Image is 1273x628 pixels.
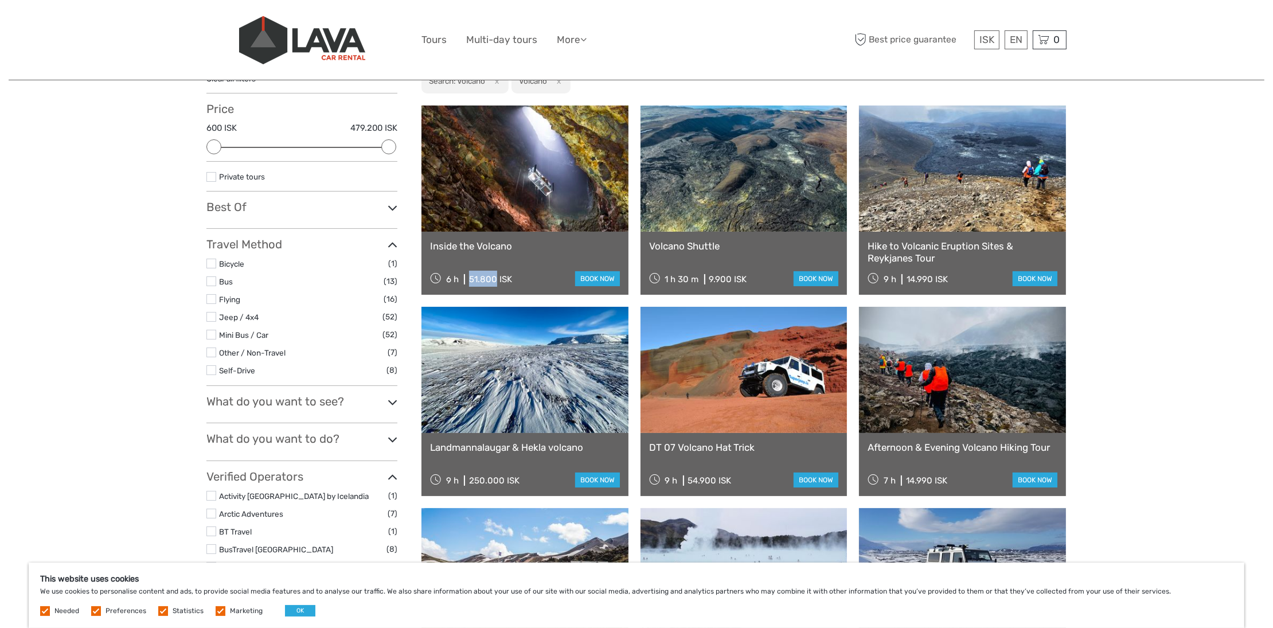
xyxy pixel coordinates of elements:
[285,605,315,617] button: OK
[132,18,146,32] button: Open LiveChat chat widget
[384,292,397,306] span: (16)
[206,470,397,483] h3: Verified Operators
[386,364,397,377] span: (8)
[206,237,397,251] h3: Travel Method
[446,274,459,284] span: 6 h
[54,606,79,616] label: Needed
[388,489,397,502] span: (1)
[487,75,503,87] button: x
[106,606,146,616] label: Preferences
[219,295,240,304] a: Flying
[430,442,620,453] a: Landmannalaugar & Hekla volcano
[665,274,699,284] span: 1 h 30 m
[386,543,397,556] span: (8)
[219,348,286,357] a: Other / Non-Travel
[29,563,1244,628] div: We use cookies to personalise content and ads, to provide social media features and to analyse ou...
[1052,34,1061,45] span: 0
[219,545,333,554] a: BusTravel [GEOGRAPHIC_DATA]
[649,442,839,453] a: DT 07 Volcano Hat Trick
[794,271,838,286] a: book now
[388,507,397,520] span: (7)
[665,475,678,486] span: 9 h
[173,606,204,616] label: Statistics
[388,525,397,538] span: (1)
[382,328,397,341] span: (52)
[350,122,397,134] label: 479.200 ISK
[688,475,732,486] div: 54.900 ISK
[206,200,397,214] h3: Best Of
[469,475,520,486] div: 250.000 ISK
[16,20,130,29] p: We're away right now. Please check back later!
[907,274,948,284] div: 14.990 ISK
[979,34,994,45] span: ISK
[868,240,1057,264] a: Hike to Volcanic Eruption Sites & Reykjanes Tour
[239,16,365,64] img: 523-13fdf7b0-e410-4b32-8dc9-7907fc8d33f7_logo_big.jpg
[430,240,620,252] a: Inside the Volcano
[469,274,512,284] div: 51.800 ISK
[219,313,259,322] a: Jeep / 4x4
[649,240,839,252] a: Volcano Shuttle
[219,277,233,286] a: Bus
[219,527,252,536] a: BT Travel
[219,330,268,340] a: Mini Bus / Car
[557,32,587,48] a: More
[1013,271,1057,286] a: book now
[384,275,397,288] span: (13)
[387,560,397,574] span: (3)
[575,473,620,487] a: book now
[519,76,547,85] h2: Volcano
[575,271,620,286] a: book now
[388,257,397,270] span: (1)
[206,395,397,408] h3: What do you want to see?
[794,473,838,487] a: book now
[1013,473,1057,487] a: book now
[709,274,747,284] div: 9.900 ISK
[382,310,397,323] span: (52)
[206,102,397,116] h3: Price
[230,606,263,616] label: Marketing
[219,492,369,501] a: Activity [GEOGRAPHIC_DATA] by Icelandia
[1005,30,1028,49] div: EN
[429,76,486,85] h2: Search: Volcano
[219,259,244,268] a: Bicycle
[466,32,537,48] a: Multi-day tours
[549,75,564,87] button: x
[388,346,397,359] span: (7)
[206,432,397,446] h3: What do you want to do?
[219,172,265,181] a: Private tours
[421,32,447,48] a: Tours
[40,574,1233,584] h5: This website uses cookies
[446,475,459,486] span: 9 h
[219,366,255,375] a: Self-Drive
[884,274,896,284] span: 9 h
[219,509,283,518] a: Arctic Adventures
[852,30,971,49] span: Best price guarantee
[868,442,1057,453] a: Afternoon & Evening Volcano Hiking Tour
[206,122,237,134] label: 600 ISK
[884,475,896,486] span: 7 h
[906,475,947,486] div: 14.990 ISK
